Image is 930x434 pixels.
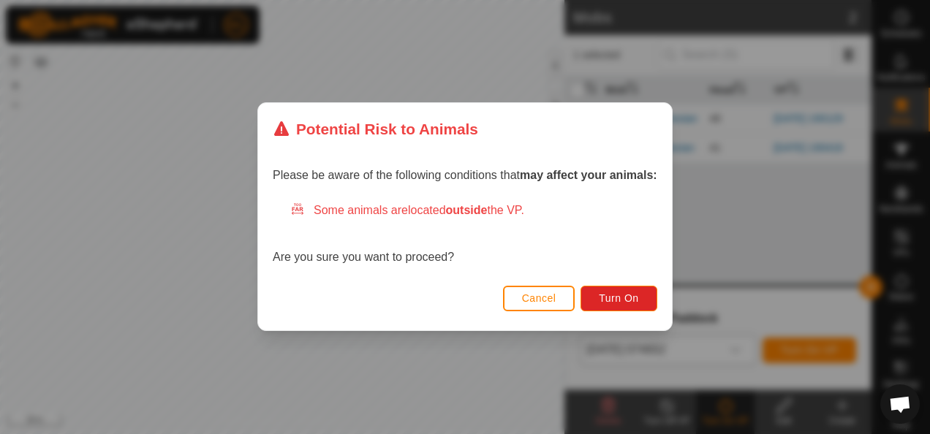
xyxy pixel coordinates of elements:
[408,205,524,217] span: located the VP.
[503,286,575,311] button: Cancel
[290,202,657,220] div: Some animals are
[520,170,657,182] strong: may affect your animals:
[600,293,639,305] span: Turn On
[880,384,920,424] div: Open chat
[273,202,657,267] div: Are you sure you want to proceed?
[522,293,556,305] span: Cancel
[581,286,657,311] button: Turn On
[273,118,478,140] div: Potential Risk to Animals
[446,205,488,217] strong: outside
[273,170,657,182] span: Please be aware of the following conditions that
